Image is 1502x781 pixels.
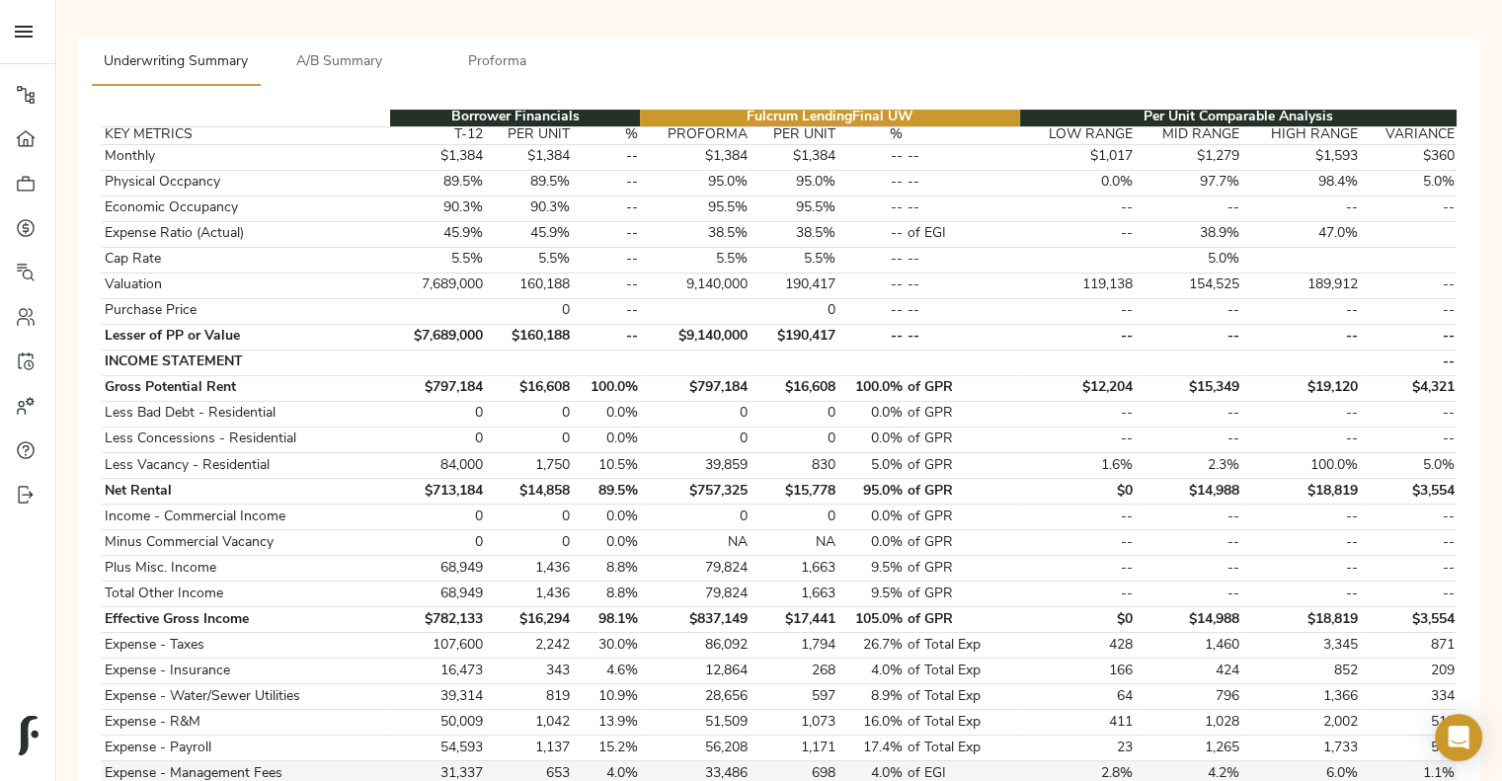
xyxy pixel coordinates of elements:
td: 9,140,000 [640,273,750,298]
td: -- [1136,582,1242,607]
td: -- [1241,556,1360,582]
td: 100.0% [837,375,906,401]
td: 79,824 [640,556,750,582]
td: $1,593 [1241,144,1360,170]
td: 39,859 [640,453,750,479]
td: 8.8% [573,582,641,607]
td: -- [1361,505,1457,530]
td: 95.0% [837,479,906,505]
td: 0 [486,401,573,427]
td: -- [573,195,641,221]
td: 0.0% [573,401,641,427]
td: $713,184 [390,479,486,505]
td: 68,949 [390,556,486,582]
td: $16,608 [486,375,573,401]
td: $1,384 [390,144,486,170]
td: 0 [390,401,486,427]
td: -- [1020,427,1136,452]
td: -- [1020,298,1136,324]
td: 2,002 [1241,710,1360,736]
td: Valuation [102,273,389,298]
td: Purchase Price [102,298,389,324]
td: $19,120 [1241,375,1360,401]
th: LOW RANGE [1020,126,1136,144]
td: 45.9% [390,221,486,247]
td: of EGI [906,221,1021,247]
td: -- [1361,582,1457,607]
td: 0.0% [573,530,641,556]
td: -- [573,221,641,247]
td: $15,349 [1136,375,1242,401]
th: T-12 [390,126,486,144]
td: 23 [1020,736,1136,761]
th: PROFORMA [640,126,750,144]
td: Economic Occupancy [102,195,389,221]
th: PER UNIT [486,126,573,144]
td: -- [837,324,906,350]
td: Less Bad Debt - Residential [102,401,389,427]
td: -- [1136,505,1242,530]
td: $1,017 [1020,144,1136,170]
td: $190,417 [751,324,837,350]
td: 89.5% [486,170,573,195]
td: $18,819 [1241,479,1360,505]
td: of GPR [906,427,1021,452]
td: $17,441 [751,607,837,633]
td: NA [640,530,750,556]
td: 26.7% [837,633,906,659]
td: $1,384 [751,144,837,170]
td: of GPR [906,607,1021,633]
th: Borrower Financials [390,110,641,127]
td: 1,750 [486,453,573,479]
td: 0 [751,427,837,452]
td: 0.0% [573,427,641,452]
td: 100.0% [1241,453,1360,479]
td: -- [1241,582,1360,607]
td: -- [837,195,906,221]
td: of GPR [906,479,1021,505]
td: Less Vacancy - Residential [102,453,389,479]
td: 98.1% [573,607,641,633]
td: 334 [1361,684,1457,710]
td: 0 [640,427,750,452]
td: 424 [1136,659,1242,684]
td: 86,092 [640,633,750,659]
td: $3,554 [1361,607,1457,633]
td: 154,525 [1136,273,1242,298]
td: 1,663 [751,582,837,607]
td: -- [837,170,906,195]
img: logo [19,716,39,755]
td: 428 [1020,633,1136,659]
td: 0 [390,505,486,530]
td: of Total Exp [906,633,1021,659]
td: $782,133 [390,607,486,633]
td: 90.3% [486,195,573,221]
td: 852 [1241,659,1360,684]
td: 12,864 [640,659,750,684]
td: 0.0% [573,505,641,530]
td: 84,000 [390,453,486,479]
td: $18,819 [1241,607,1360,633]
td: Gross Potential Rent [102,375,389,401]
td: 28,656 [640,684,750,710]
td: -- [837,273,906,298]
td: $4,321 [1361,375,1457,401]
td: 1,171 [751,736,837,761]
td: -- [573,170,641,195]
td: 39,314 [390,684,486,710]
td: 5.0% [1136,247,1242,273]
td: 1.6% [1020,453,1136,479]
td: 45.9% [486,221,573,247]
td: 4.0% [837,659,906,684]
td: NA [751,530,837,556]
td: 343 [486,659,573,684]
td: 0 [390,427,486,452]
td: of GPR [906,530,1021,556]
th: MID RANGE [1136,126,1242,144]
td: 0.0% [1020,170,1136,195]
td: 1,073 [751,710,837,736]
td: -- [1241,530,1360,556]
td: 5.5% [640,247,750,273]
td: 16.0% [837,710,906,736]
td: -- [906,247,1021,273]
